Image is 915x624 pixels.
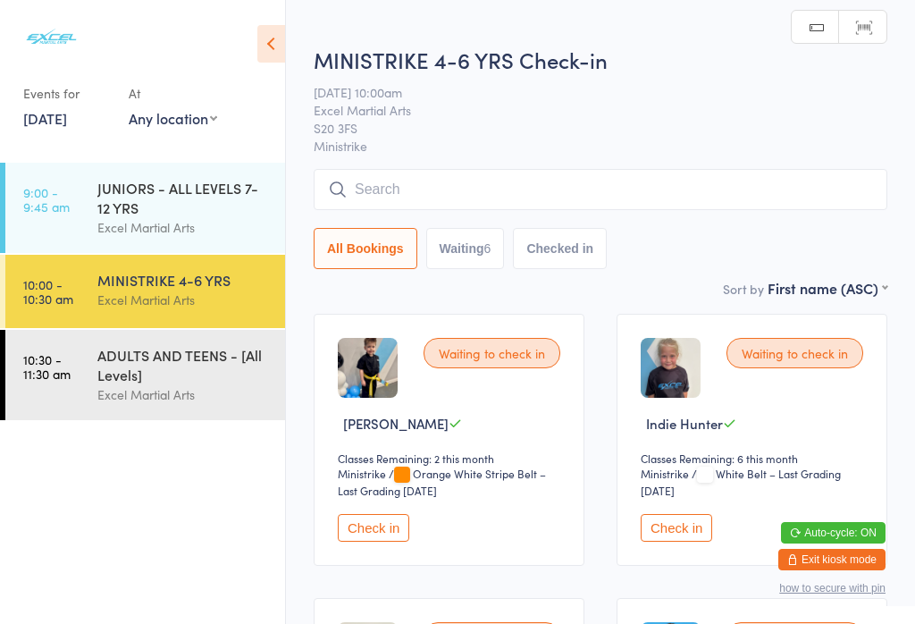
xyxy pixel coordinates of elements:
div: JUNIORS - ALL LEVELS 7-12 YRS [97,178,270,217]
div: Classes Remaining: 6 this month [641,451,869,466]
time: 9:00 - 9:45 am [23,185,70,214]
div: Ministrike [641,466,689,481]
time: 10:00 - 10:30 am [23,277,73,306]
div: At [129,79,217,108]
label: Sort by [723,280,764,298]
span: Indie Hunter [646,414,723,433]
img: Excel Martial Arts [18,13,85,61]
button: Check in [641,514,712,542]
div: Ministrike [338,466,386,481]
div: ADULTS AND TEENS - [All Levels] [97,345,270,384]
span: S20 3FS [314,119,860,137]
div: Waiting to check in [726,338,863,368]
img: image1740392152.png [338,338,398,398]
span: / White Belt – Last Grading [DATE] [641,466,841,498]
span: [DATE] 10:00am [314,83,860,101]
a: 9:00 -9:45 amJUNIORS - ALL LEVELS 7-12 YRSExcel Martial Arts [5,163,285,253]
button: Check in [338,514,409,542]
div: First name (ASC) [768,278,887,298]
input: Search [314,169,887,210]
a: [DATE] [23,108,67,128]
img: image1756316027.png [641,338,701,398]
a: 10:30 -11:30 amADULTS AND TEENS - [All Levels]Excel Martial Arts [5,330,285,420]
div: 6 [484,241,491,256]
button: Auto-cycle: ON [781,522,886,544]
time: 10:30 - 11:30 am [23,352,71,381]
div: Any location [129,108,217,128]
span: Ministrike [314,137,887,155]
div: Classes Remaining: 2 this month [338,451,566,466]
div: Events for [23,79,111,108]
span: / Orange White Stripe Belt – Last Grading [DATE] [338,466,546,498]
div: Waiting to check in [424,338,560,368]
button: Checked in [513,228,607,269]
div: Excel Martial Arts [97,290,270,310]
div: Excel Martial Arts [97,217,270,238]
div: MINISTRIKE 4-6 YRS [97,270,270,290]
button: how to secure with pin [779,582,886,594]
div: Excel Martial Arts [97,384,270,405]
a: 10:00 -10:30 amMINISTRIKE 4-6 YRSExcel Martial Arts [5,255,285,328]
button: Waiting6 [426,228,505,269]
button: Exit kiosk mode [778,549,886,570]
span: [PERSON_NAME] [343,414,449,433]
span: Excel Martial Arts [314,101,860,119]
h2: MINISTRIKE 4-6 YRS Check-in [314,45,887,74]
button: All Bookings [314,228,417,269]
